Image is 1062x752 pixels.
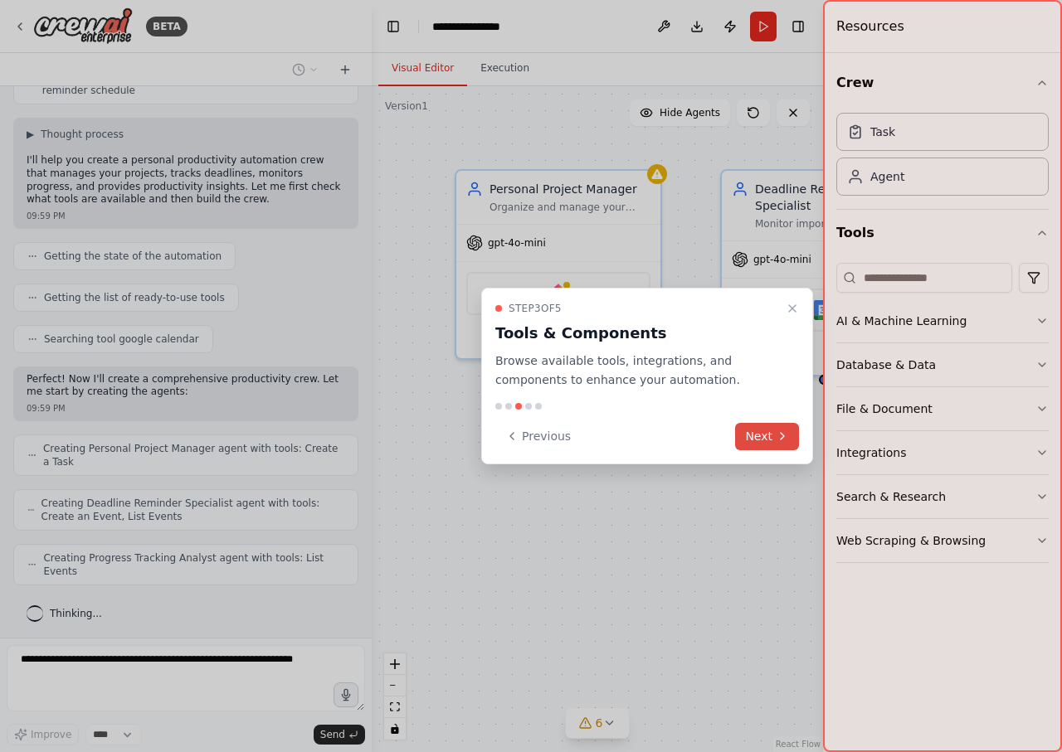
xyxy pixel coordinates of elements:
[495,423,581,450] button: Previous
[735,423,799,450] button: Next
[495,322,779,345] h3: Tools & Components
[782,298,802,318] button: Close walkthrough
[382,15,405,38] button: Hide left sidebar
[495,352,779,390] p: Browse available tools, integrations, and components to enhance your automation.
[509,302,562,315] span: Step 3 of 5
